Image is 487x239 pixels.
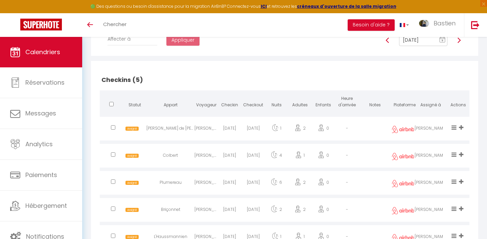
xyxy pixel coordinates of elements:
[218,173,241,195] div: [DATE]
[241,118,265,140] div: [DATE]
[391,153,415,160] img: airbnb2.png
[194,146,218,168] div: [PERSON_NAME] Dieuleveut
[218,146,241,168] div: [DATE]
[288,173,311,195] div: 2
[312,146,335,168] div: 0
[194,90,218,115] th: Voyageur
[265,173,288,195] div: 6
[392,90,414,115] th: Plateforme
[414,118,447,140] div: [PERSON_NAME]
[312,90,335,115] th: Enfants
[335,118,358,140] div: -
[25,171,57,179] span: Paiements
[335,146,358,168] div: -
[414,173,447,195] div: [PERSON_NAME]
[125,181,139,185] span: Assigné
[288,118,311,140] div: 2
[194,118,218,140] div: [PERSON_NAME]
[241,90,265,115] th: Checkout
[288,146,311,168] div: 1
[194,173,218,195] div: [PERSON_NAME]
[312,200,335,222] div: 0
[265,146,288,168] div: 4
[218,118,241,140] div: [DATE]
[25,48,60,56] span: Calendriers
[265,118,288,140] div: 1
[100,69,469,90] h2: Checkins (5)
[348,19,395,31] button: Besoin d'aide ?
[98,13,132,37] a: Chercher
[5,3,26,23] button: Ouvrir le widget de chat LiveChat
[20,19,62,30] img: Super Booking
[194,200,218,222] div: [PERSON_NAME]
[335,173,358,195] div: -
[447,90,470,115] th: Actions
[335,200,358,222] div: -
[288,90,311,115] th: Adultes
[265,90,288,115] th: Nuits
[129,102,141,108] span: Statut
[419,20,429,27] img: ...
[241,200,265,222] div: [DATE]
[471,21,480,29] img: logout
[125,127,139,131] span: Assigné
[456,38,462,43] img: arrow-right3.svg
[297,3,396,9] a: créneaux d'ouverture de la salle migration
[25,109,56,117] span: Messages
[391,180,415,187] img: airbnb2.png
[241,173,265,195] div: [DATE]
[442,39,443,42] text: 9
[265,200,288,222] div: 2
[164,102,178,108] span: Appart
[125,208,139,212] span: Assigné
[25,78,65,87] span: Réservations
[399,35,447,46] input: Select Date
[414,90,447,115] th: Assigné à
[146,200,194,222] div: Briçonnet
[434,19,456,27] span: Bastien
[241,146,265,168] div: [DATE]
[166,35,200,46] button: Appliquer
[391,126,415,133] img: airbnb2.png
[146,146,194,168] div: Colbert
[218,200,241,222] div: [DATE]
[125,154,139,158] span: Assigné
[414,200,447,222] div: [PERSON_NAME]
[312,118,335,140] div: 0
[414,146,447,168] div: [PERSON_NAME]
[358,90,392,115] th: Notes
[288,200,311,222] div: 2
[391,207,415,214] img: airbnb2.png
[25,140,53,148] span: Analytics
[146,118,194,140] div: [PERSON_NAME] de [PERSON_NAME]
[312,173,335,195] div: 0
[261,3,267,9] a: ICI
[414,13,464,37] a: ... Bastien
[385,38,390,43] img: arrow-left3.svg
[335,90,358,115] th: Heure d'arrivée
[25,201,67,210] span: Hébergement
[218,90,241,115] th: Checkin
[103,21,126,28] span: Chercher
[146,173,194,195] div: Plumereau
